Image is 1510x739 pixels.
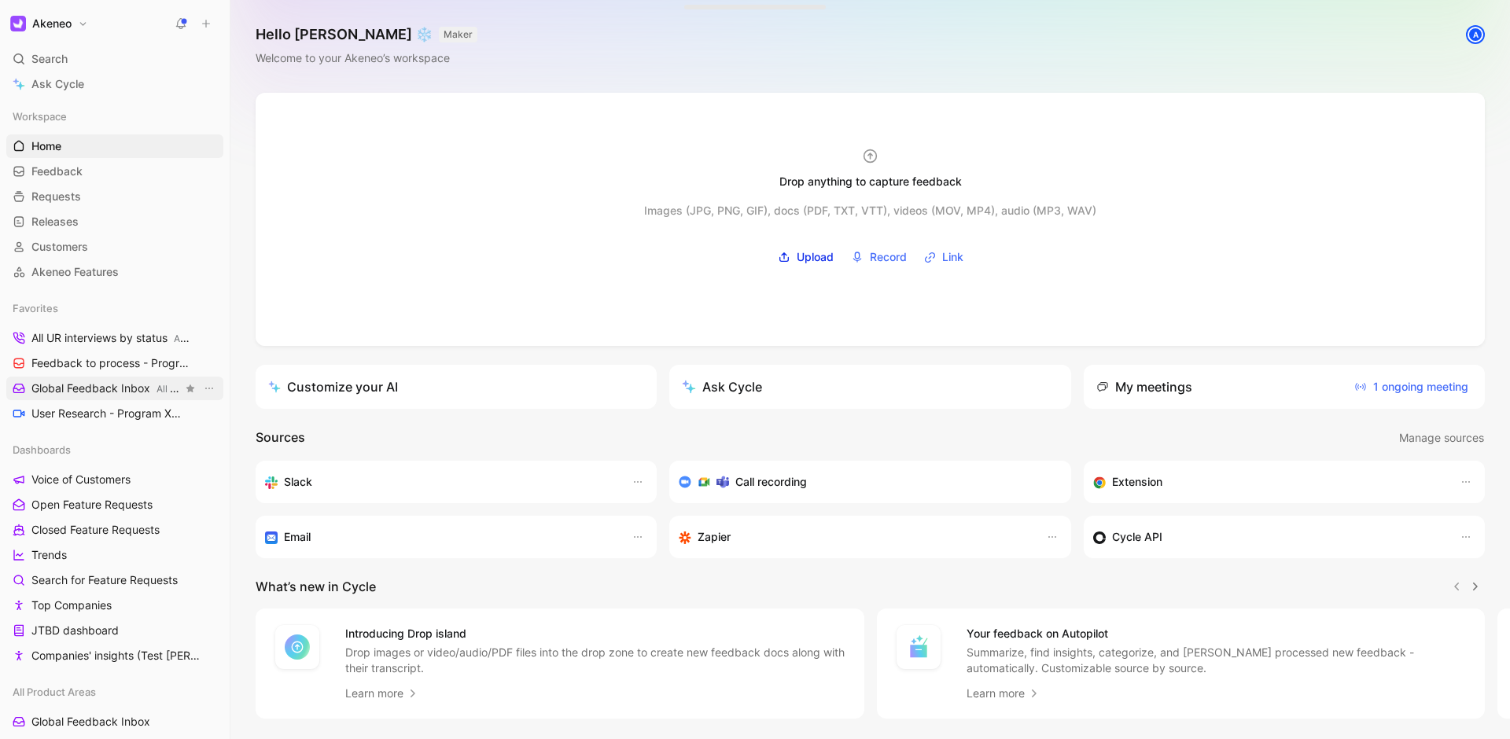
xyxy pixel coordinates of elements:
[256,365,657,409] a: Customize your AI
[31,597,112,613] span: Top Companies
[6,518,223,542] a: Closed Feature Requests
[6,438,223,461] div: Dashboards
[6,377,223,400] a: Global Feedback InboxAll Product AreasView actions
[967,624,1467,643] h4: Your feedback on Autopilot
[1398,428,1485,448] button: Manage sources
[1112,472,1162,491] h3: Extension
[31,138,61,154] span: Home
[13,108,67,124] span: Workspace
[6,326,223,350] a: All UR interviews by statusAll Product Areas
[256,428,305,448] h2: Sources
[32,17,72,31] h1: Akeneo
[6,105,223,128] div: Workspace
[10,16,26,31] img: Akeneo
[6,710,223,733] a: Global Feedback Inbox
[31,572,178,588] span: Search for Feature Requests
[6,47,223,71] div: Search
[31,623,119,638] span: JTBD dashboard
[31,472,131,487] span: Voice of Customers
[772,245,839,269] label: Upload
[1468,27,1483,42] div: A
[31,239,88,255] span: Customers
[256,49,477,68] div: Welcome to your Akeneo’s workspace
[1350,374,1472,399] button: 1 ongoing meeting
[644,201,1096,220] div: Images (JPG, PNG, GIF), docs (PDF, TXT, VTT), videos (MOV, MP4), audio (MP3, WAV)
[6,134,223,158] a: Home
[6,160,223,183] a: Feedback
[265,472,616,491] div: Sync your customers, send feedback and get updates in Slack
[31,164,83,179] span: Feedback
[6,644,223,667] a: Companies' insights (Test [PERSON_NAME])
[698,528,731,546] h3: Zapier
[1354,377,1468,396] span: 1 ongoing meeting
[345,645,845,676] p: Drop images or video/audio/PDF files into the drop zone to create new feedback docs along with th...
[679,528,1029,546] div: Capture feedback from thousands of sources with Zapier (survey results, recordings, sheets, etc).
[845,245,912,269] button: Record
[6,619,223,642] a: JTBD dashboard
[679,472,1048,491] div: Record & transcribe meetings from Zoom, Meet & Teams.
[31,50,68,68] span: Search
[345,624,845,643] h4: Introducing Drop island
[1112,528,1162,546] h3: Cycle API
[6,296,223,320] div: Favorites
[967,645,1467,676] p: Summarize, find insights, categorize, and [PERSON_NAME] processed new feedback - automatically. C...
[6,72,223,96] a: Ask Cycle
[265,528,616,546] div: Forward emails to your feedback inbox
[942,248,963,267] span: Link
[201,381,217,396] button: View actions
[1093,528,1444,546] div: Sync customers & send feedback from custom sources. Get inspired by our favorite use case
[31,714,150,730] span: Global Feedback Inbox
[13,684,96,700] span: All Product Areas
[1096,377,1192,396] div: My meetings
[157,383,232,395] span: All Product Areas
[6,493,223,517] a: Open Feature Requests
[31,189,81,204] span: Requests
[268,377,398,396] div: Customize your AI
[6,260,223,284] a: Akeneo Features
[6,13,92,35] button: AkeneoAkeneo
[174,333,249,344] span: All Product Areas
[13,442,71,458] span: Dashboards
[13,300,58,316] span: Favorites
[256,577,376,596] h2: What’s new in Cycle
[31,381,182,397] span: Global Feedback Inbox
[669,365,1070,409] button: Ask Cycle
[735,472,807,491] h3: Call recording
[31,547,67,563] span: Trends
[6,185,223,208] a: Requests
[6,468,223,491] a: Voice of Customers
[31,75,84,94] span: Ask Cycle
[6,235,223,259] a: Customers
[256,25,477,44] h1: Hello [PERSON_NAME] ❄️
[345,684,419,703] a: Learn more
[31,648,205,664] span: Companies' insights (Test [PERSON_NAME])
[870,248,907,267] span: Record
[284,528,311,546] h3: Email
[919,245,969,269] button: Link
[6,210,223,233] a: Releases
[284,472,312,491] h3: Slack
[439,27,477,42] button: MAKER
[6,543,223,567] a: Trends
[31,264,119,280] span: Akeneo Features
[6,568,223,592] a: Search for Feature Requests
[6,351,223,375] a: Feedback to process - Program X
[1093,472,1444,491] div: Capture feedback from anywhere on the web
[682,377,762,396] div: Ask Cycle
[31,355,193,372] span: Feedback to process - Program X
[31,522,160,538] span: Closed Feature Requests
[31,214,79,230] span: Releases
[31,497,153,513] span: Open Feature Requests
[1399,428,1484,447] span: Manage sources
[6,438,223,667] div: DashboardsVoice of CustomersOpen Feature RequestsClosed Feature RequestsTrendsSearch for Feature ...
[779,172,962,191] div: Drop anything to capture feedback
[6,594,223,617] a: Top Companies
[31,330,192,347] span: All UR interviews by status
[6,402,223,425] a: User Research - Program XPROGRAM X
[967,684,1040,703] a: Learn more
[31,406,190,422] span: User Research - Program X
[6,680,223,704] div: All Product Areas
